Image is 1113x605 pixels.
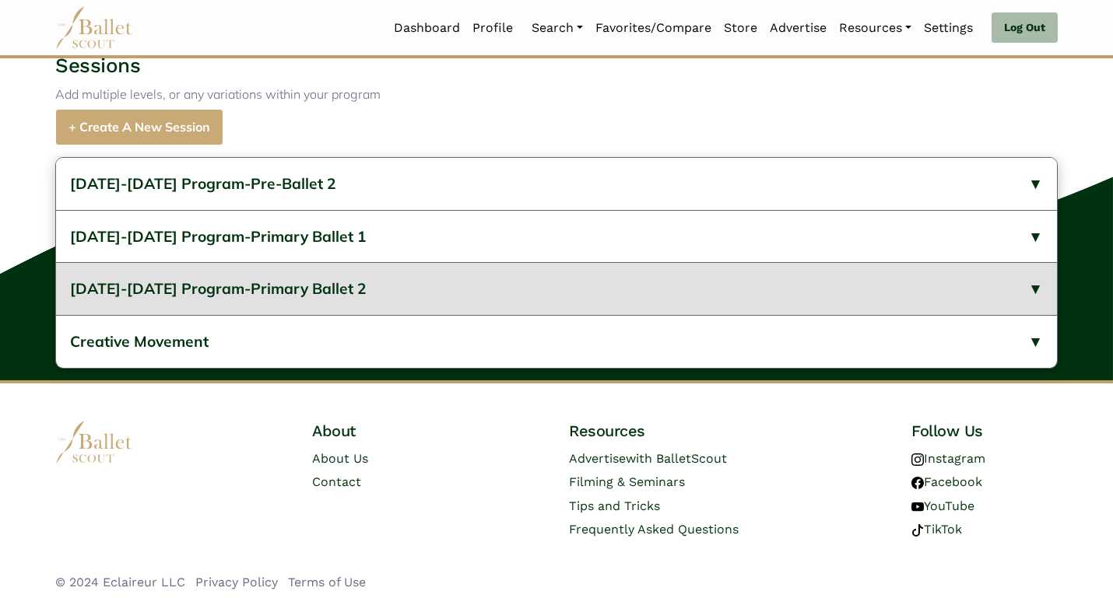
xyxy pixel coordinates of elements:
[56,315,1057,368] button: Creative Movement
[312,451,368,466] a: About Us
[466,12,519,44] a: Profile
[911,453,924,466] img: instagram logo
[911,522,962,537] a: TikTok
[911,524,924,537] img: tiktok logo
[55,572,185,593] li: © 2024 Eclaireur LLC
[312,421,458,441] h4: About
[525,12,589,44] a: Search
[911,501,924,513] img: youtube logo
[55,109,223,145] a: + Create A New Session
[70,279,367,298] span: [DATE]-[DATE] Program-Primary Ballet 2
[992,12,1058,44] a: Log Out
[56,210,1057,263] button: [DATE]-[DATE] Program-Primary Ballet 1
[911,498,974,513] a: YouTube
[911,421,1058,441] h4: Follow Us
[718,12,764,44] a: Store
[70,227,367,246] span: [DATE]-[DATE] Program-Primary Ballet 1
[764,12,833,44] a: Advertise
[195,575,278,589] a: Privacy Policy
[56,158,1057,210] button: [DATE]-[DATE] Program-Pre-Ballet 2
[833,12,918,44] a: Resources
[911,477,924,489] img: facebook logo
[569,451,727,466] a: Advertisewith BalletScout
[569,474,685,489] a: Filming & Seminars
[312,474,361,489] a: Contact
[70,332,209,351] span: Creative Movement
[626,451,727,466] span: with BalletScout
[55,85,1058,105] p: Add multiple levels, or any variations within your program
[918,12,979,44] a: Settings
[569,498,660,513] a: Tips and Tricks
[911,474,982,489] a: Facebook
[569,522,739,537] a: Frequently Asked Questions
[55,421,133,463] img: logo
[911,451,985,466] a: Instagram
[388,12,466,44] a: Dashboard
[589,12,718,44] a: Favorites/Compare
[55,53,1058,79] h3: Sessions
[288,575,366,589] a: Terms of Use
[56,262,1057,315] button: [DATE]-[DATE] Program-Primary Ballet 2
[70,174,336,193] span: [DATE]-[DATE] Program-Pre-Ballet 2
[569,421,801,441] h4: Resources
